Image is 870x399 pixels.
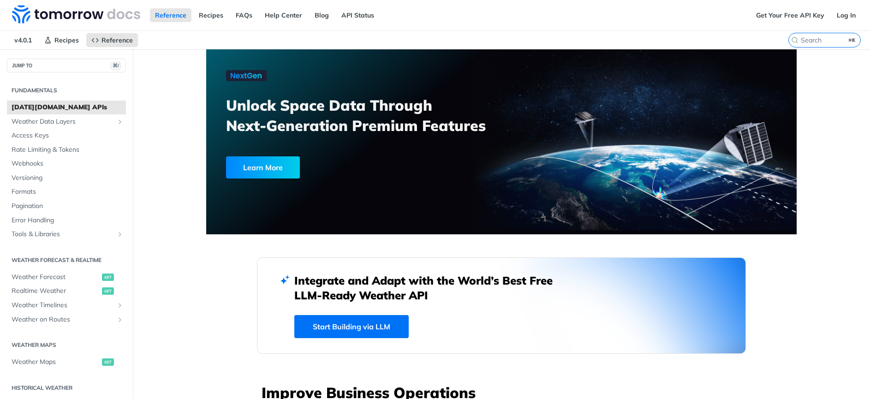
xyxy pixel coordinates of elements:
span: ⌘/ [111,62,121,70]
span: get [102,274,114,281]
span: Error Handling [12,216,124,225]
h2: Weather Forecast & realtime [7,256,126,264]
span: Pagination [12,202,124,211]
a: FAQs [231,8,257,22]
a: Log In [832,8,861,22]
h2: Fundamentals [7,86,126,95]
img: Tomorrow.io Weather API Docs [12,5,140,24]
span: Formats [12,187,124,197]
a: Get Your Free API Key [751,8,829,22]
a: Tools & LibrariesShow subpages for Tools & Libraries [7,227,126,241]
a: Weather on RoutesShow subpages for Weather on Routes [7,313,126,327]
span: Weather Data Layers [12,117,114,126]
span: v4.0.1 [9,33,37,47]
h2: Historical Weather [7,384,126,392]
a: Reference [150,8,191,22]
span: Weather Timelines [12,301,114,310]
div: Learn More [226,156,300,179]
span: Weather Maps [12,357,100,367]
a: Start Building via LLM [294,315,409,338]
span: Weather on Routes [12,315,114,324]
span: Tools & Libraries [12,230,114,239]
span: Reference [101,36,133,44]
a: Error Handling [7,214,126,227]
a: Webhooks [7,157,126,171]
span: Weather Forecast [12,273,100,282]
a: [DATE][DOMAIN_NAME] APIs [7,101,126,114]
a: Pagination [7,199,126,213]
span: Webhooks [12,159,124,168]
a: Weather Mapsget [7,355,126,369]
a: Weather Data LayersShow subpages for Weather Data Layers [7,115,126,129]
a: Recipes [39,33,84,47]
svg: Search [791,36,798,44]
span: get [102,358,114,366]
a: Help Center [260,8,307,22]
button: Show subpages for Tools & Libraries [116,231,124,238]
button: Show subpages for Weather Timelines [116,302,124,309]
a: Recipes [194,8,228,22]
button: JUMP TO⌘/ [7,59,126,72]
span: Recipes [54,36,79,44]
a: Realtime Weatherget [7,284,126,298]
img: NextGen [226,70,267,81]
span: get [102,287,114,295]
button: Show subpages for Weather on Routes [116,316,124,323]
span: [DATE][DOMAIN_NAME] APIs [12,103,124,112]
button: Show subpages for Weather Data Layers [116,118,124,125]
a: Formats [7,185,126,199]
h3: Unlock Space Data Through Next-Generation Premium Features [226,95,512,136]
a: Learn More [226,156,454,179]
a: Access Keys [7,129,126,143]
span: Versioning [12,173,124,183]
a: Versioning [7,171,126,185]
span: Rate Limiting & Tokens [12,145,124,155]
a: Weather TimelinesShow subpages for Weather Timelines [7,298,126,312]
a: Weather Forecastget [7,270,126,284]
a: Reference [86,33,138,47]
span: Realtime Weather [12,286,100,296]
h2: Integrate and Adapt with the World’s Best Free LLM-Ready Weather API [294,273,566,303]
a: Rate Limiting & Tokens [7,143,126,157]
a: Blog [310,8,334,22]
a: API Status [336,8,379,22]
h2: Weather Maps [7,341,126,349]
span: Access Keys [12,131,124,140]
kbd: ⌘K [846,36,858,45]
